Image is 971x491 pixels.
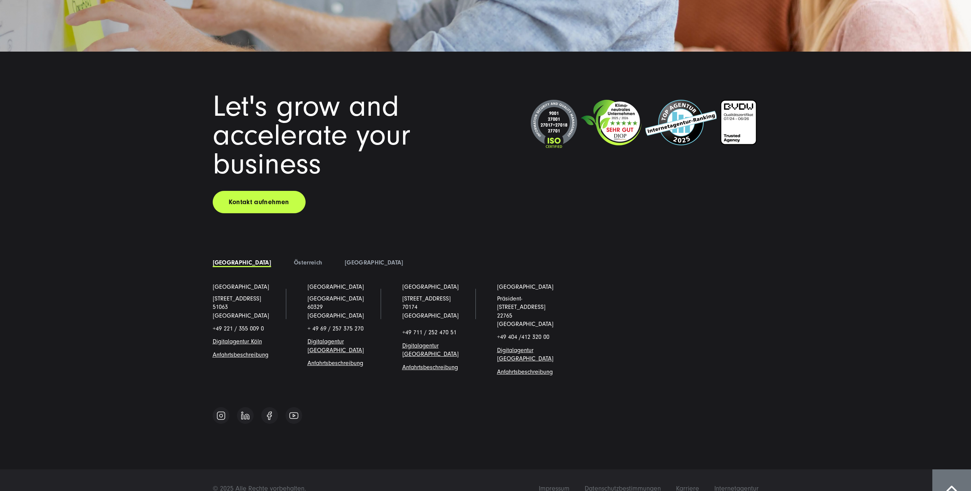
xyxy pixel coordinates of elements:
a: [STREET_ADDRESS] [402,295,451,302]
span: 412 320 00 [521,334,549,340]
span: +49 711 / 252 470 51 [402,329,456,336]
a: Digitalagentur [GEOGRAPHIC_DATA] [307,338,364,353]
a: n [259,338,262,345]
img: ISO-Siegel_2024_dunkel [531,100,577,149]
a: [GEOGRAPHIC_DATA] [307,283,364,291]
a: Kontakt aufnehmen [213,191,306,213]
img: Follow us on Facebook [267,411,272,420]
a: [GEOGRAPHIC_DATA] [345,259,403,266]
img: Klimaneutrales Unternehmen SUNZINET GmbH [581,100,642,145]
a: Digitalagentur Köl [213,338,259,345]
p: +49 221 / 355 009 0 [213,324,285,333]
a: [GEOGRAPHIC_DATA] [213,259,271,266]
a: Digitalagentur [GEOGRAPHIC_DATA] [497,347,554,362]
a: Österreich [294,259,322,266]
a: [GEOGRAPHIC_DATA] [497,283,554,291]
span: [GEOGRAPHIC_DATA] [307,295,364,302]
a: 51063 [GEOGRAPHIC_DATA] [213,304,269,319]
span: + 49 69 / 257 375 270 [307,325,364,332]
span: Let's grow and accelerate your business [213,90,410,181]
a: Anfahrtsbeschreibung [213,351,268,358]
a: 70174 [GEOGRAPHIC_DATA] [402,304,459,319]
a: Anfahrtsbeschreibung [497,368,553,375]
span: g [307,360,363,367]
img: BVDW-Zertifizierung-Weiß [720,100,757,145]
a: Digitalagentur [GEOGRAPHIC_DATA] [402,342,459,357]
a: Anfahrtsbeschreibun [307,360,360,367]
a: [GEOGRAPHIC_DATA] [213,283,269,291]
img: Follow us on Youtube [289,412,298,419]
p: Präsident-[STREET_ADDRESS] 22765 [GEOGRAPHIC_DATA] [497,294,569,329]
a: 60329 [GEOGRAPHIC_DATA] [307,304,364,319]
span: +49 404 / [497,334,549,340]
img: Follow us on Linkedin [241,411,249,420]
a: [STREET_ADDRESS] [213,295,261,302]
img: Top Internetagentur und Full Service Digitalagentur SUNZINET - 2024 [645,100,717,145]
a: [GEOGRAPHIC_DATA] [402,283,459,291]
img: Follow us on Instagram [216,411,226,420]
a: Anfahrtsbeschreibung [402,364,458,371]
